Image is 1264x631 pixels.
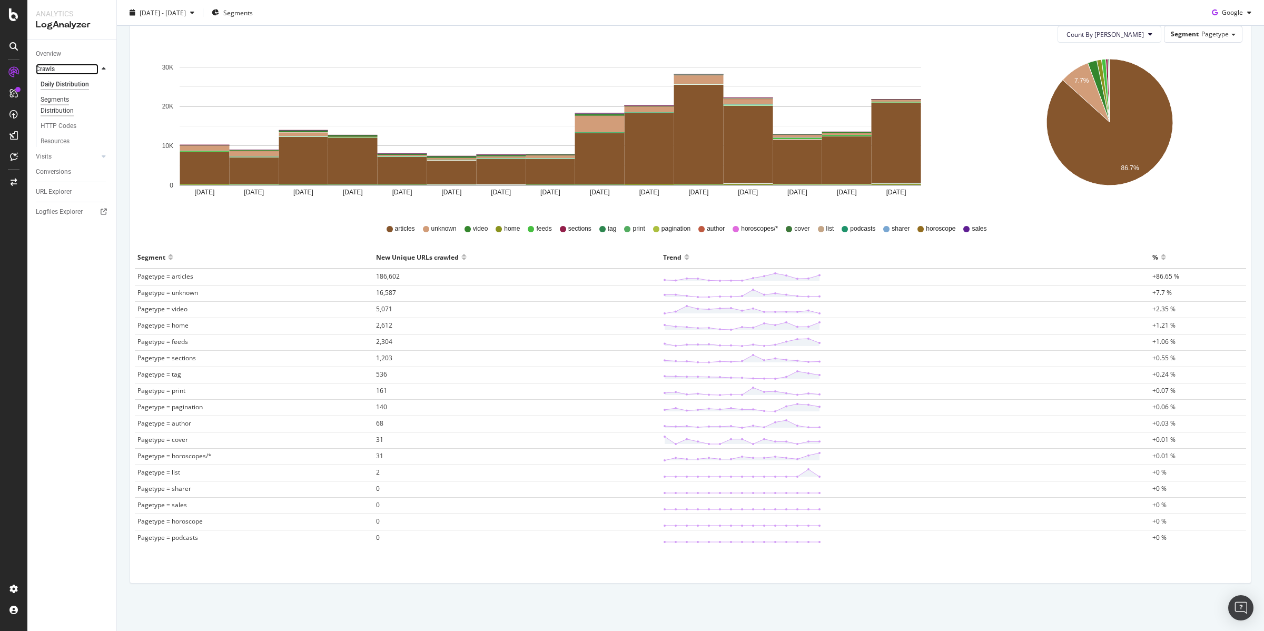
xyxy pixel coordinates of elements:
span: articles [395,224,415,233]
div: Logfiles Explorer [36,206,83,218]
span: home [504,224,520,233]
a: Logfiles Explorer [36,206,109,218]
text: [DATE] [195,189,215,196]
text: 86.7% [1121,164,1139,172]
text: [DATE] [442,189,462,196]
span: print [633,224,645,233]
span: +0.55 % [1152,353,1176,362]
div: HTTP Codes [41,121,76,132]
span: 0 [376,533,380,542]
span: +2.35 % [1152,304,1176,313]
span: 0 [376,500,380,509]
text: [DATE] [491,189,511,196]
div: Open Intercom Messenger [1228,595,1253,620]
text: [DATE] [886,189,906,196]
span: +0.01 % [1152,435,1176,444]
text: [DATE] [392,189,412,196]
span: +0 % [1152,484,1167,493]
span: pagination [661,224,690,233]
span: 0 [376,517,380,526]
span: Pagetype = feeds [137,337,188,346]
div: Segment [137,249,165,265]
text: [DATE] [343,189,363,196]
span: 536 [376,370,387,379]
span: Pagetype = print [137,386,185,395]
div: % [1152,249,1158,265]
span: 5,071 [376,304,392,313]
a: HTTP Codes [41,121,109,132]
span: sections [568,224,591,233]
span: +0 % [1152,468,1167,477]
div: Crawls [36,64,55,75]
a: Conversions [36,166,109,178]
button: Google [1208,4,1256,21]
button: Count By [PERSON_NAME] [1058,26,1161,43]
span: 31 [376,435,383,444]
text: [DATE] [293,189,313,196]
span: Pagetype = author [137,419,191,428]
button: [DATE] - [DATE] [125,4,199,21]
text: 20K [162,103,173,111]
text: [DATE] [590,189,610,196]
span: Pagetype = pagination [137,402,203,411]
span: Count By Day [1066,30,1144,39]
div: Analytics [36,8,108,19]
span: Pagetype = horoscope [137,517,203,526]
span: feeds [536,224,551,233]
div: Daily Distribution [41,79,89,90]
span: Segment [1171,29,1199,38]
span: 68 [376,419,383,428]
span: 140 [376,402,387,411]
text: 0 [170,182,173,189]
div: Trend [663,249,682,265]
span: +1.21 % [1152,321,1176,330]
a: Resources [41,136,109,147]
svg: A chart. [139,51,962,209]
span: tag [608,224,617,233]
text: [DATE] [738,189,758,196]
span: [DATE] - [DATE] [140,8,186,17]
span: Pagetype = unknown [137,288,198,297]
span: 0 [376,484,380,493]
span: horoscopes/* [741,224,778,233]
span: +0.24 % [1152,370,1176,379]
div: Visits [36,151,52,162]
span: Pagetype = list [137,468,180,477]
span: sharer [892,224,910,233]
span: 31 [376,451,383,460]
a: Segments Distribution [41,94,109,116]
span: +0 % [1152,533,1167,542]
span: horoscope [926,224,955,233]
text: 10K [162,142,173,150]
span: cover [794,224,809,233]
span: +0 % [1152,500,1167,509]
text: 30K [162,64,173,71]
span: 2,612 [376,321,392,330]
span: unknown [431,224,457,233]
button: Segments [208,4,257,21]
span: 2 [376,468,380,477]
span: 1,203 [376,353,392,362]
a: Visits [36,151,98,162]
span: 16,587 [376,288,396,297]
span: Pagetype = video [137,304,187,313]
span: +0.01 % [1152,451,1176,460]
span: Segments [223,8,253,17]
span: 186,602 [376,272,400,281]
span: Pagetype = horoscopes/* [137,451,212,460]
text: [DATE] [787,189,807,196]
span: Pagetype = home [137,321,189,330]
span: +1.06 % [1152,337,1176,346]
text: 7.7% [1074,77,1089,85]
div: URL Explorer [36,186,72,198]
span: Pagetype = sales [137,500,187,509]
div: LogAnalyzer [36,19,108,31]
div: Overview [36,48,61,60]
span: Pagetype [1201,29,1229,38]
text: [DATE] [689,189,709,196]
span: video [473,224,488,233]
a: URL Explorer [36,186,109,198]
span: Pagetype = sections [137,353,196,362]
span: sales [972,224,986,233]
